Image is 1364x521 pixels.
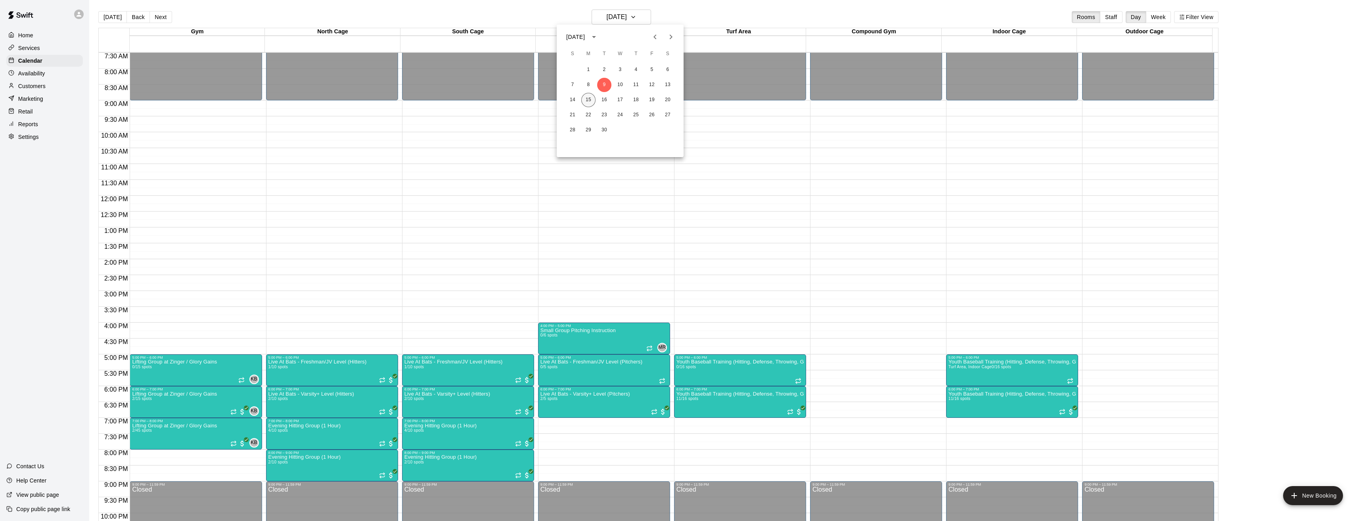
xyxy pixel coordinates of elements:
button: 16 [597,93,611,107]
button: 6 [661,63,675,77]
button: 9 [597,78,611,92]
button: 10 [613,78,627,92]
button: 26 [645,108,659,122]
button: 11 [629,78,643,92]
button: 15 [581,93,596,107]
button: calendar view is open, switch to year view [587,30,601,44]
button: 19 [645,93,659,107]
button: 1 [581,63,596,77]
button: 21 [565,108,580,122]
button: 27 [661,108,675,122]
button: 23 [597,108,611,122]
span: Monday [581,46,596,62]
button: Previous month [647,29,663,45]
span: Friday [645,46,659,62]
button: 2 [597,63,611,77]
button: 24 [613,108,627,122]
button: 25 [629,108,643,122]
span: Thursday [629,46,643,62]
button: 29 [581,123,596,137]
button: 22 [581,108,596,122]
span: Tuesday [597,46,611,62]
div: [DATE] [566,33,585,41]
span: Saturday [661,46,675,62]
button: 28 [565,123,580,137]
button: 3 [613,63,627,77]
button: 30 [597,123,611,137]
button: 17 [613,93,627,107]
button: 14 [565,93,580,107]
button: 12 [645,78,659,92]
span: Sunday [565,46,580,62]
button: 18 [629,93,643,107]
button: 5 [645,63,659,77]
button: 8 [581,78,596,92]
button: Next month [663,29,679,45]
span: Wednesday [613,46,627,62]
button: 4 [629,63,643,77]
button: 13 [661,78,675,92]
button: 7 [565,78,580,92]
button: 20 [661,93,675,107]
